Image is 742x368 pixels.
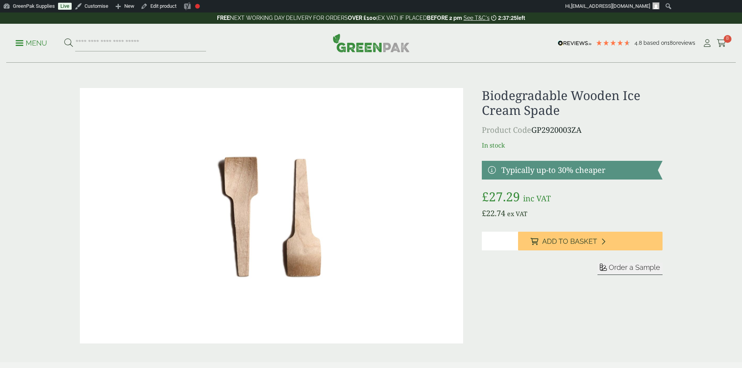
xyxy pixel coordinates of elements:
i: Cart [717,39,726,47]
span: left [517,15,525,21]
strong: FREE [217,15,230,21]
span: ex VAT [507,210,527,218]
span: Based on [643,40,667,46]
bdi: 27.29 [482,188,520,205]
a: Menu [16,39,47,46]
span: £ [482,208,486,218]
span: Add to Basket [542,237,597,246]
h1: Biodegradable Wooden Ice Cream Spade [482,88,662,118]
img: 10140.15 High [80,88,464,343]
span: reviews [676,40,695,46]
p: Menu [16,39,47,48]
i: My Account [702,39,712,47]
img: GreenPak Supplies [333,33,410,52]
span: inc VAT [523,193,551,204]
span: [EMAIL_ADDRESS][DOMAIN_NAME] [571,3,650,9]
div: Focus keyphrase not set [195,4,200,9]
span: 8 [724,35,731,43]
span: 4.8 [634,40,643,46]
div: 4.78 Stars [596,39,631,46]
img: REVIEWS.io [558,40,592,46]
button: Order a Sample [597,263,663,275]
bdi: 22.74 [482,208,505,218]
p: In stock [482,141,662,150]
span: 2:37:25 [498,15,517,21]
p: GP2920003ZA [482,124,662,136]
span: Order a Sample [609,263,660,271]
a: Live [58,3,72,10]
a: See T&C's [464,15,490,21]
span: 180 [667,40,676,46]
strong: BEFORE 2 pm [427,15,462,21]
a: 8 [717,37,726,49]
button: Add to Basket [518,232,663,250]
span: Product Code [482,125,531,135]
strong: OVER £100 [348,15,376,21]
span: £ [482,188,489,205]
